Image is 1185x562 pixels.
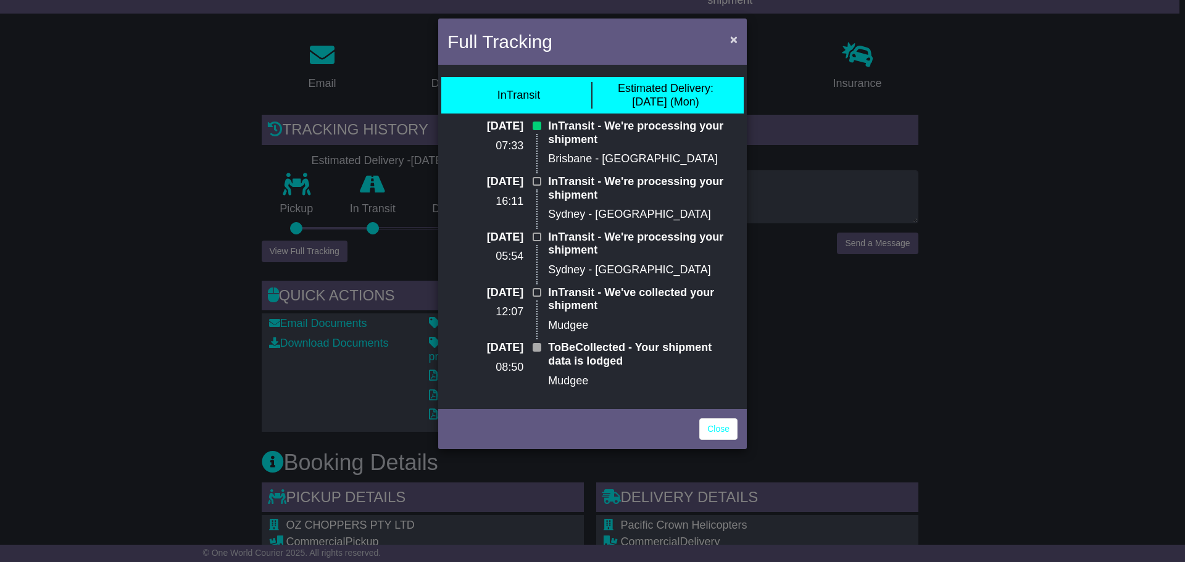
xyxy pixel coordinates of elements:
p: 12:07 [447,305,523,319]
span: × [730,32,738,46]
p: [DATE] [447,120,523,133]
div: InTransit [497,89,540,102]
p: [DATE] [447,286,523,300]
p: 08:50 [447,361,523,374]
button: Close [724,27,744,52]
a: Close [699,418,738,440]
h4: Full Tracking [447,28,552,56]
p: InTransit - We're processing your shipment [548,231,738,257]
p: 07:33 [447,139,523,153]
p: Mudgee [548,319,738,333]
span: Estimated Delivery: [618,82,713,94]
p: InTransit - We're processing your shipment [548,120,738,146]
p: 05:54 [447,250,523,263]
p: Sydney - [GEOGRAPHIC_DATA] [548,263,738,277]
p: Sydney - [GEOGRAPHIC_DATA] [548,208,738,221]
p: Brisbane - [GEOGRAPHIC_DATA] [548,152,738,166]
p: ToBeCollected - Your shipment data is lodged [548,341,738,368]
div: [DATE] (Mon) [618,82,713,109]
p: [DATE] [447,175,523,189]
p: InTransit - We're processing your shipment [548,175,738,202]
p: [DATE] [447,231,523,244]
p: 16:11 [447,195,523,209]
p: InTransit - We've collected your shipment [548,286,738,313]
p: Mudgee [548,374,738,388]
p: [DATE] [447,341,523,355]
